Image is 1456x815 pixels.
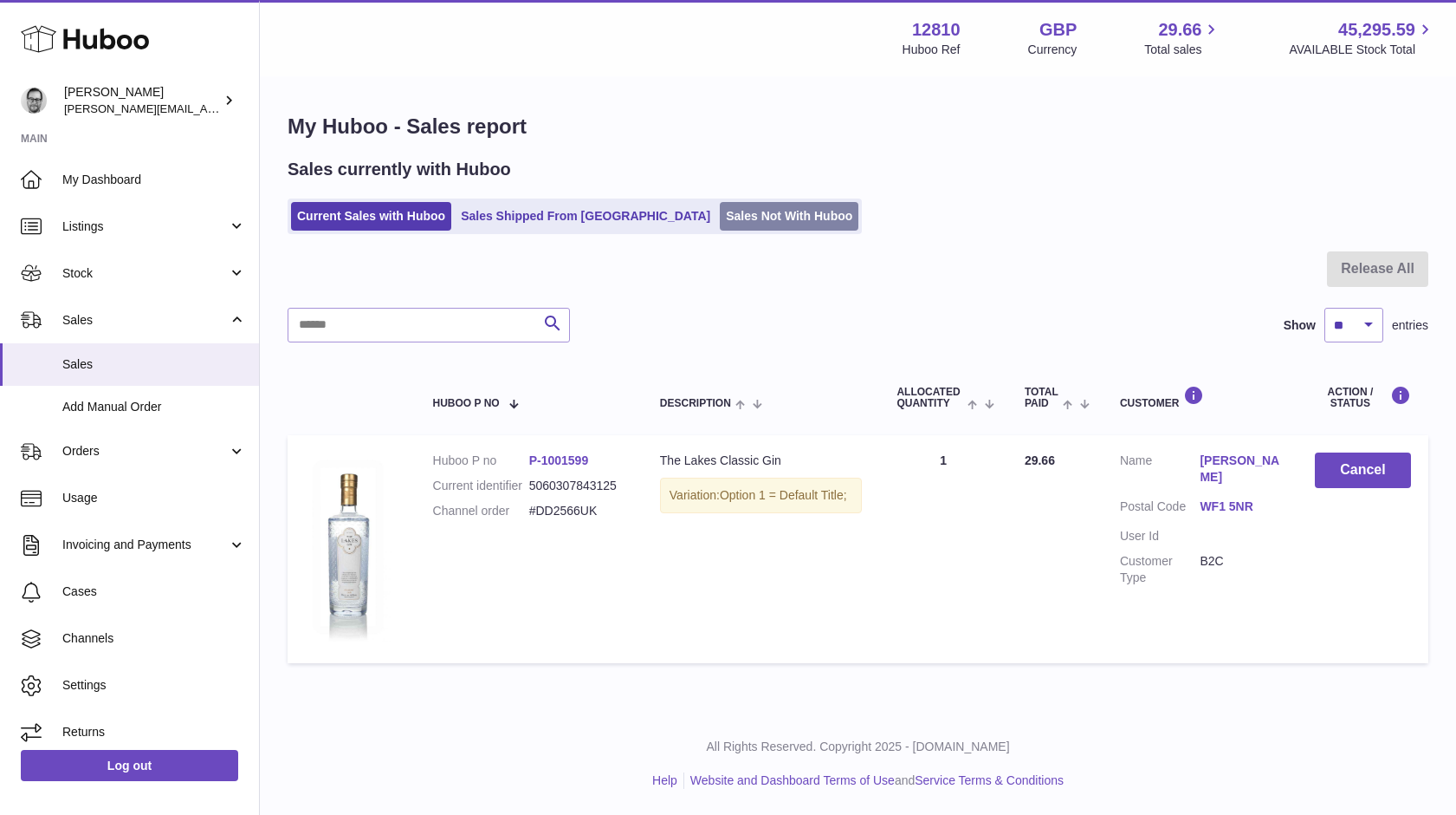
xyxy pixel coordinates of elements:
img: alex@digidistiller.com [21,88,47,114]
a: Website and Dashboard Terms of Use [690,773,895,787]
span: Cases [62,584,246,600]
span: Returns [62,724,246,740]
span: [PERSON_NAME][EMAIL_ADDRESS][DOMAIN_NAME] [64,101,347,115]
div: Domain Overview [66,102,155,114]
dt: Customer Type [1120,553,1200,586]
img: tab_domain_overview_orange.svg [47,101,61,114]
div: Customer [1120,386,1280,409]
div: Huboo Ref [903,42,961,58]
span: Invoicing and Payments [62,537,228,553]
img: 128101722299518.jpg [305,453,392,642]
label: Show [1284,317,1316,334]
span: Add Manual Order [62,399,246,415]
a: 45,295.59 AVAILABLE Stock Total [1289,18,1435,58]
dt: Postal Code [1120,499,1200,519]
a: WF1 5NR [1200,499,1279,515]
p: All Rights Reserved. Copyright 2025 - [DOMAIN_NAME] [274,739,1442,755]
div: Domain: [DOMAIN_NAME] [45,45,191,59]
h1: My Huboo - Sales report [288,113,1428,140]
span: Huboo P no [433,398,500,409]
a: Service Terms & Conditions [915,773,1064,787]
li: and [684,773,1064,789]
span: Settings [62,677,246,694]
span: AVAILABLE Stock Total [1289,42,1435,58]
a: Current Sales with Huboo [291,202,451,231]
a: P-1001599 [529,453,589,467]
span: entries [1392,317,1428,334]
span: Sales [62,356,246,373]
dt: Current identifier [433,478,529,494]
div: Keywords by Traffic [191,102,292,114]
strong: GBP [1039,18,1077,42]
dt: Channel order [433,503,529,519]
span: 29.66 [1025,453,1055,467]
span: Channels [62,630,246,647]
img: website_grey.svg [28,45,42,59]
img: logo_orange.svg [28,28,42,42]
img: tab_keywords_by_traffic_grey.svg [172,101,186,114]
a: Sales Shipped From [GEOGRAPHIC_DATA] [455,202,716,231]
dt: Name [1120,453,1200,490]
span: 29.66 [1158,18,1201,42]
div: Variation: [660,478,863,513]
span: Total paid [1025,387,1058,409]
span: My Dashboard [62,172,246,188]
span: Option 1 = Default Title; [720,488,847,502]
a: [PERSON_NAME] [1200,453,1279,486]
div: Currency [1028,42,1077,58]
td: 1 [879,435,1006,663]
span: Usage [62,490,246,506]
span: Sales [62,312,228,329]
dd: 5060307843125 [529,478,625,494]
div: The Lakes Classic Gin [660,453,863,469]
a: Help [652,773,677,787]
dd: #DD2566UK [529,503,625,519]
a: Log out [21,750,238,781]
span: Listings [62,218,228,235]
span: Stock [62,265,228,282]
span: Total sales [1144,42,1221,58]
div: v 4.0.25 [49,28,85,42]
button: Cancel [1315,453,1411,488]
dt: User Id [1120,528,1200,544]
dt: Huboo P no [433,453,529,469]
dd: B2C [1200,553,1279,586]
a: Sales Not With Huboo [720,202,858,231]
span: ALLOCATED Quantity [896,387,962,409]
span: Orders [62,443,228,460]
div: [PERSON_NAME] [64,84,220,117]
a: 29.66 Total sales [1144,18,1221,58]
div: Action / Status [1315,386,1411,409]
strong: 12810 [912,18,961,42]
span: 45,295.59 [1338,18,1415,42]
span: Description [660,398,731,409]
h2: Sales currently with Huboo [288,158,511,181]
